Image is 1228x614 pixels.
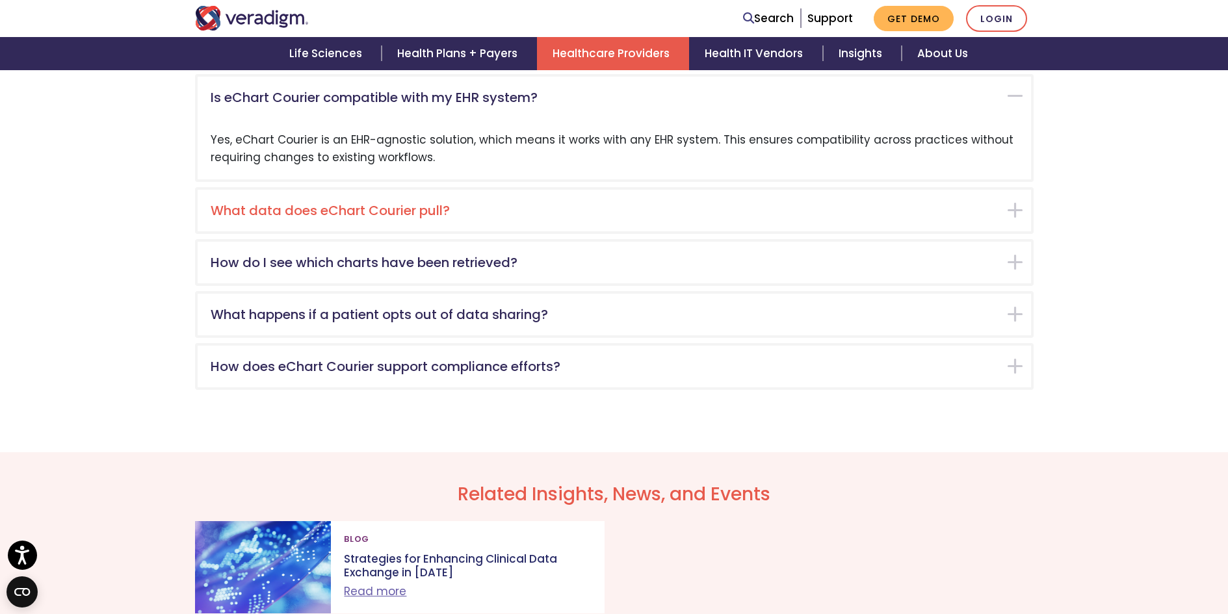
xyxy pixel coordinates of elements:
h5: How do I see which charts have been retrieved? [211,255,999,270]
span: Blog [344,529,369,550]
h5: Is eChart Courier compatible with my EHR system? [211,90,999,105]
h5: What data does eChart Courier pull? [211,203,999,218]
a: Healthcare Providers [537,37,689,70]
iframe: Drift Chat Widget [978,520,1212,598]
h5: How does eChart Courier support compliance efforts? [211,359,999,374]
a: Support [807,10,853,26]
p: Strategies for Enhancing Clinical Data Exchange in [DATE] [344,552,591,580]
img: Veradigm logo [195,6,309,31]
a: About Us [902,37,984,70]
button: Open CMP widget [7,576,38,608]
a: Health Plans + Payers [382,37,537,70]
a: Life Sciences [274,37,382,70]
a: Login [966,5,1027,32]
div: Yes, eChart Courier is an EHR-agnostic solution, which means it works with any EHR system. This e... [198,118,1031,179]
h2: Related Insights, News, and Events [195,483,1034,505]
a: Read more [344,583,406,599]
a: Health IT Vendors [689,37,822,70]
a: Get Demo [874,6,954,31]
a: Insights [823,37,902,70]
a: Search [743,10,794,27]
h5: What happens if a patient opts out of data sharing? [211,307,999,322]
